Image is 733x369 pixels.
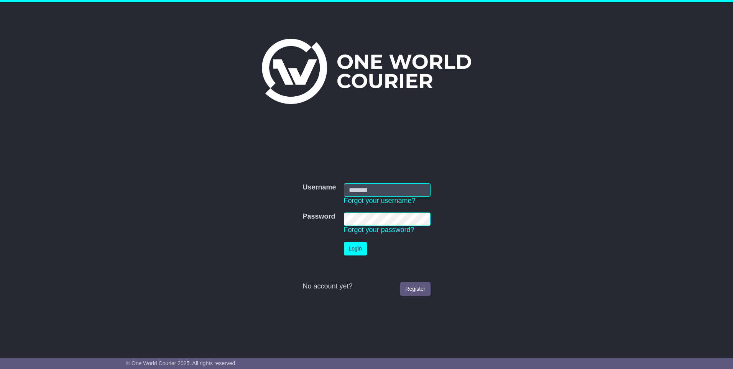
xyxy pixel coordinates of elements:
a: Forgot your username? [344,197,416,204]
div: No account yet? [302,282,430,291]
label: Password [302,213,335,221]
span: © One World Courier 2025. All rights reserved. [126,360,237,366]
a: Register [400,282,430,296]
button: Login [344,242,367,255]
label: Username [302,183,336,192]
a: Forgot your password? [344,226,414,234]
img: One World [262,39,471,104]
